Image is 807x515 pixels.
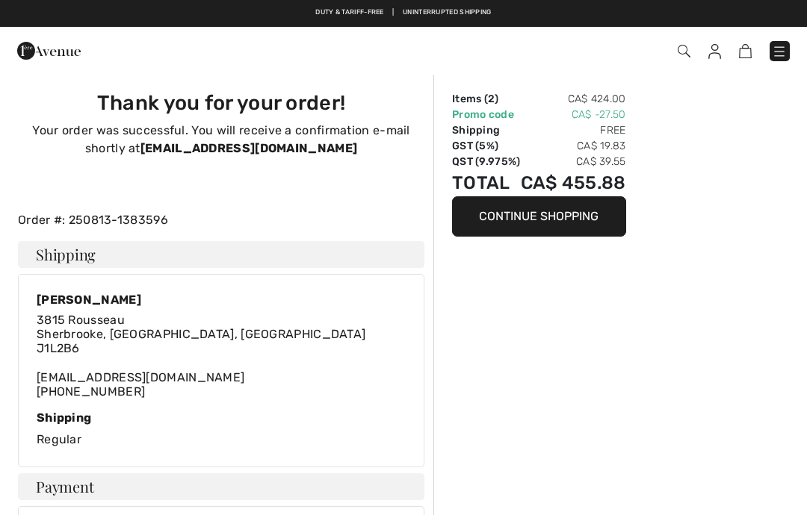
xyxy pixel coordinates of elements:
[452,107,521,122] td: Promo code
[521,154,626,169] td: CA$ 39.55
[27,91,415,116] h3: Thank you for your order!
[17,36,81,66] img: 1ère Avenue
[708,44,721,59] img: My Info
[521,107,626,122] td: CA$ -27.50
[452,154,521,169] td: QST (9.975%)
[452,91,521,107] td: Items ( )
[452,196,626,237] button: Continue Shopping
[739,44,752,58] img: Shopping Bag
[9,211,433,229] div: Order #: 250813-1383596
[452,122,521,138] td: Shipping
[37,313,365,399] div: [EMAIL_ADDRESS][DOMAIN_NAME] [PHONE_NUMBER]
[27,122,415,157] p: Your order was successful. You will receive a confirmation e-mail shortly at
[18,473,424,500] h4: Payment
[772,44,787,59] img: Menu
[37,293,365,307] div: [PERSON_NAME]
[17,43,81,57] a: 1ère Avenue
[521,169,626,196] td: CA$ 455.88
[678,45,690,57] img: Search
[521,91,626,107] td: CA$ 424.00
[18,241,424,268] h4: Shipping
[37,313,365,355] span: 3815 Rousseau Sherbrooke, [GEOGRAPHIC_DATA], [GEOGRAPHIC_DATA] J1L2B6
[37,411,406,425] div: Shipping
[452,169,521,196] td: Total
[521,122,626,138] td: Free
[452,138,521,154] td: GST (5%)
[140,141,357,155] strong: [EMAIL_ADDRESS][DOMAIN_NAME]
[37,411,406,449] div: Regular
[521,138,626,154] td: CA$ 19.83
[488,93,495,105] span: 2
